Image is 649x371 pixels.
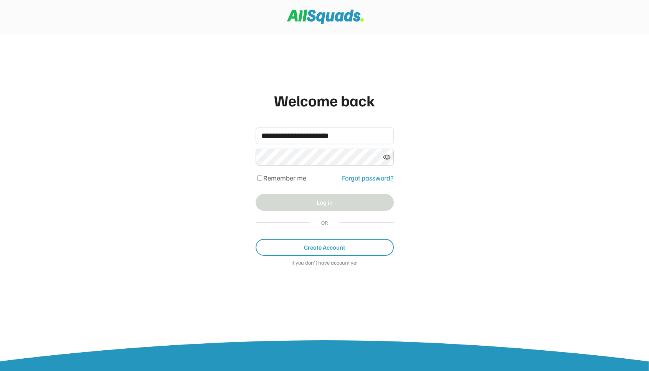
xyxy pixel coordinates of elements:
[263,174,306,182] label: Remember me
[287,10,364,24] img: Squad%20Logo.svg
[256,239,394,256] button: Create Account
[256,194,394,211] button: Log in
[318,219,331,227] div: OR
[256,260,394,267] div: If you don't have account yet
[342,173,394,183] div: Forgot password?
[256,89,394,112] div: Welcome back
